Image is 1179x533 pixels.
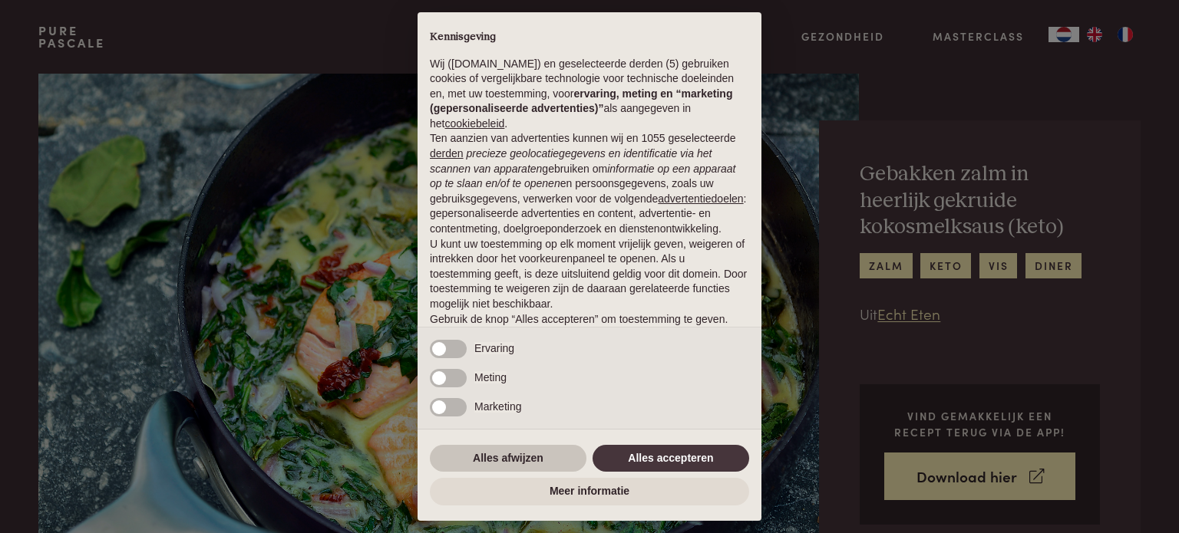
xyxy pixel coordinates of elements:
[658,192,743,207] button: advertentiedoelen
[474,400,521,413] span: Marketing
[474,342,514,354] span: Ervaring
[430,445,586,472] button: Alles afwijzen
[430,478,749,505] button: Meer informatie
[430,87,732,115] strong: ervaring, meting en “marketing (gepersonaliseerde advertenties)”
[444,117,504,130] a: cookiebeleid
[430,131,749,236] p: Ten aanzien van advertenties kunnen wij en 1055 geselecteerde gebruiken om en persoonsgegevens, z...
[430,312,749,357] p: Gebruik de knop “Alles accepteren” om toestemming te geven. Gebruik de knop “Alles afwijzen” om d...
[593,445,749,472] button: Alles accepteren
[430,146,464,162] button: derden
[430,163,736,190] em: informatie op een apparaat op te slaan en/of te openen
[430,31,749,44] h2: Kennisgeving
[430,237,749,312] p: U kunt uw toestemming op elk moment vrijelijk geven, weigeren of intrekken door het voorkeurenpan...
[430,147,712,175] em: precieze geolocatiegegevens en identificatie via het scannen van apparaten
[474,371,507,383] span: Meting
[430,57,749,132] p: Wij ([DOMAIN_NAME]) en geselecteerde derden (5) gebruiken cookies of vergelijkbare technologie vo...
